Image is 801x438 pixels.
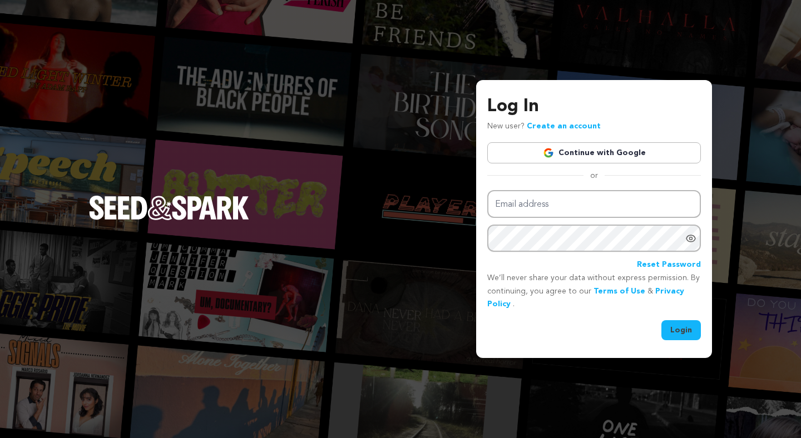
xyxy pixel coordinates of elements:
h3: Log In [487,93,701,120]
a: Create an account [527,122,601,130]
p: New user? [487,120,601,133]
a: Terms of Use [594,287,645,295]
a: Continue with Google [487,142,701,163]
span: or [584,170,605,181]
img: Google logo [543,147,554,158]
a: Show password as plain text. Warning: this will display your password on the screen. [685,233,696,244]
img: Seed&Spark Logo [89,196,249,220]
a: Seed&Spark Homepage [89,196,249,242]
p: We’ll never share your data without express permission. By continuing, you agree to our & . [487,272,701,311]
input: Email address [487,190,701,218]
button: Login [661,320,701,340]
a: Reset Password [637,258,701,272]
